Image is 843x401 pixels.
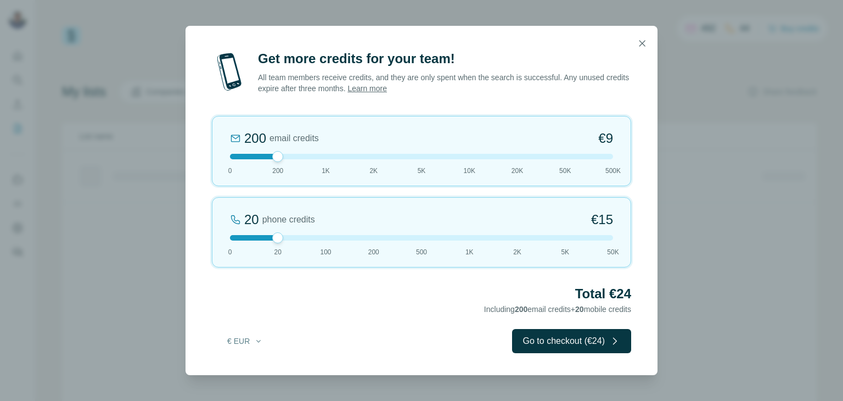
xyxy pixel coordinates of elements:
span: 1K [322,166,330,176]
p: All team members receive credits, and they are only spent when the search is successful. Any unus... [258,72,631,94]
span: 0 [228,247,232,257]
a: Learn more [347,84,387,93]
div: 200 [244,130,266,147]
span: €15 [591,211,613,229]
button: Go to checkout (€24) [512,329,631,353]
span: 200 [515,305,527,314]
span: 200 [368,247,379,257]
span: 100 [320,247,331,257]
span: 10K [464,166,475,176]
span: phone credits [262,213,315,226]
h2: Total €24 [212,285,631,303]
span: 5K [418,166,426,176]
span: 20K [512,166,523,176]
span: 50K [559,166,571,176]
div: 20 [244,211,259,229]
span: 20 [274,247,282,257]
span: 500K [605,166,621,176]
span: 0 [228,166,232,176]
span: 5K [561,247,569,257]
span: 1K [465,247,474,257]
span: 2K [369,166,378,176]
span: 50K [607,247,619,257]
span: €9 [598,130,613,147]
span: Including email credits + mobile credits [484,305,631,314]
span: 20 [575,305,584,314]
span: 2K [513,247,521,257]
span: 500 [416,247,427,257]
span: email credits [269,132,319,145]
img: mobile-phone [212,50,247,94]
button: € EUR [220,331,271,351]
span: 200 [272,166,283,176]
